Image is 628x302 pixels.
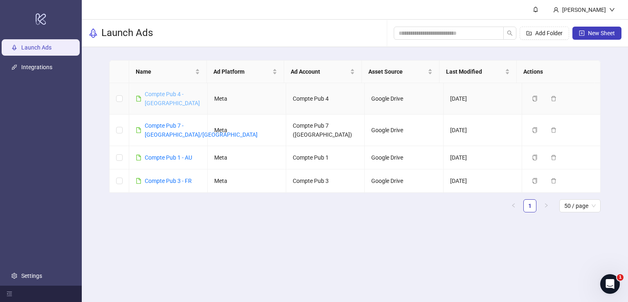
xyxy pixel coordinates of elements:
a: Compte Pub 1 - AU [145,154,192,161]
td: Compte Pub 7 ([GEOGRAPHIC_DATA]) [286,115,365,146]
span: plus-square [579,30,585,36]
span: Ad Account [291,67,348,76]
span: right [544,203,549,208]
button: Add Folder [520,27,569,40]
span: Asset Source [368,67,426,76]
span: search [507,30,513,36]
span: New Sheet [588,30,615,36]
span: rocket [88,28,98,38]
button: right [540,199,553,212]
li: 1 [523,199,536,212]
td: Google Drive [365,146,443,169]
span: file [136,96,141,101]
td: [DATE] [444,169,522,193]
span: 50 / page [564,200,596,212]
div: Page Size [559,199,601,212]
a: Compte Pub 4 - [GEOGRAPHIC_DATA] [145,91,200,106]
div: [PERSON_NAME] [559,5,609,14]
a: Settings [21,273,42,279]
td: Google Drive [365,115,443,146]
td: [DATE] [444,115,522,146]
a: Integrations [21,64,52,70]
span: menu-fold [7,291,12,297]
span: copy [532,155,538,160]
td: Meta [208,169,286,193]
th: Asset Source [362,61,440,83]
iframe: Intercom live chat [600,274,620,294]
button: New Sheet [572,27,621,40]
td: Compte Pub 1 [286,146,365,169]
span: Add Folder [535,30,563,36]
span: delete [551,96,556,101]
td: Meta [208,146,286,169]
td: Meta [208,83,286,115]
td: [DATE] [444,83,522,115]
td: Compte Pub 4 [286,83,365,115]
th: Ad Platform [207,61,285,83]
button: left [507,199,520,212]
th: Last Modified [440,61,517,83]
a: Compte Pub 7 - [GEOGRAPHIC_DATA]/[GEOGRAPHIC_DATA] [145,122,258,138]
span: folder-add [526,30,532,36]
span: delete [551,127,556,133]
span: delete [551,155,556,160]
span: delete [551,178,556,184]
h3: Launch Ads [101,27,153,40]
td: Google Drive [365,169,443,193]
td: Compte Pub 3 [286,169,365,193]
th: Ad Account [284,61,362,83]
span: Ad Platform [213,67,271,76]
span: copy [532,127,538,133]
th: Name [129,61,207,83]
a: Launch Ads [21,44,52,51]
span: Last Modified [446,67,504,76]
span: copy [532,96,538,101]
li: Next Page [540,199,553,212]
td: Google Drive [365,83,443,115]
a: 1 [524,200,536,212]
span: bell [533,7,538,12]
a: Compte Pub 3 - FR [145,178,192,184]
span: file [136,178,141,184]
td: Meta [208,115,286,146]
span: left [511,203,516,208]
span: file [136,127,141,133]
td: [DATE] [444,146,522,169]
span: 1 [617,274,624,281]
span: Name [136,67,193,76]
span: down [609,7,615,13]
span: user [553,7,559,13]
th: Actions [517,61,594,83]
span: copy [532,178,538,184]
li: Previous Page [507,199,520,212]
span: file [136,155,141,160]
